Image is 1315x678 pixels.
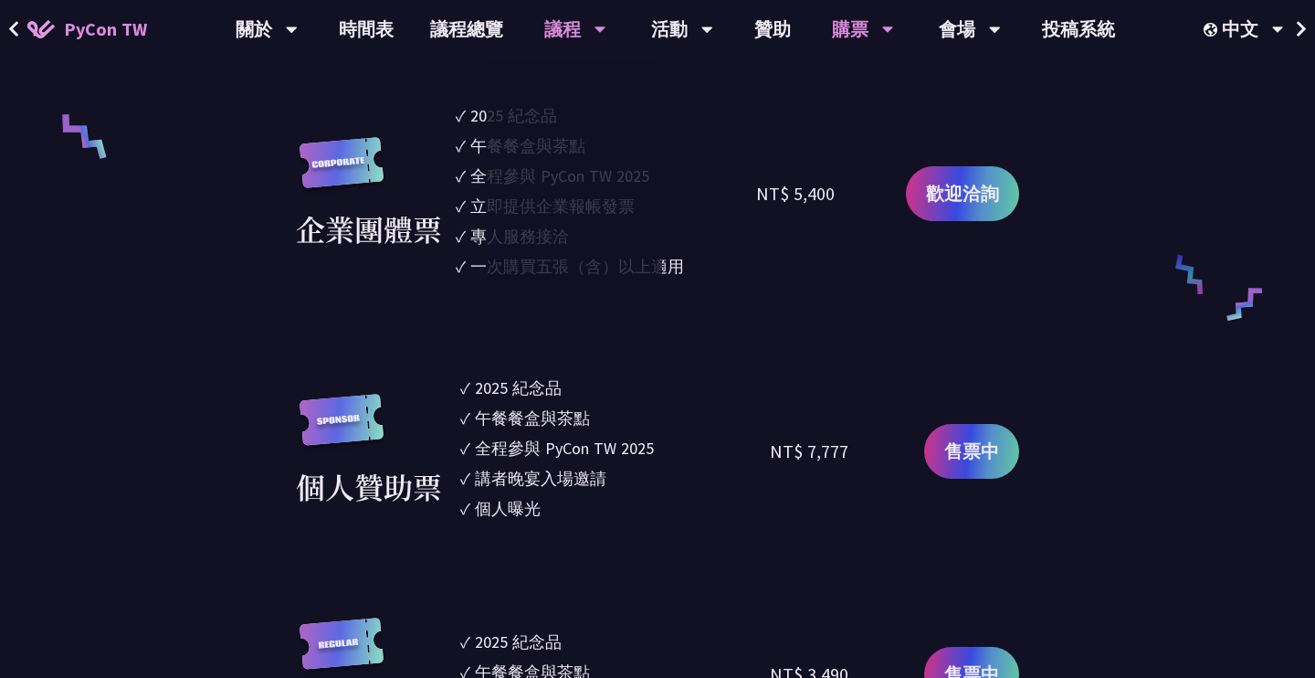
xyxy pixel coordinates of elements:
[470,133,585,158] div: 午餐餐盒與茶點
[470,224,569,249] div: 專人服務接洽
[470,103,557,128] div: 2025 紀念品
[460,406,770,430] li: ✓
[460,436,770,461] li: ✓
[470,194,635,218] div: 立即提供企業報帳發票
[475,496,541,521] div: 個人曝光
[456,103,756,128] li: ✓
[296,207,442,250] div: 企業團體票
[756,180,835,207] div: NT$ 5,400
[470,164,649,188] div: 全程參與 PyCon TW 2025
[456,254,756,279] li: ✓
[296,464,442,508] div: 個人贊助票
[456,224,756,249] li: ✓
[460,630,770,654] li: ✓
[296,137,387,207] img: corporate.a587c14.svg
[27,20,55,38] img: Home icon of PyCon TW 2025
[475,466,606,491] div: 講者晚宴入場邀請
[475,436,654,461] div: 全程參與 PyCon TW 2025
[64,16,147,43] span: PyCon TW
[470,254,684,279] div: 一次購買五張（含）以上適用
[456,133,756,158] li: ✓
[475,630,562,654] div: 2025 紀念品
[460,466,770,491] li: ✓
[460,376,770,400] li: ✓
[944,438,999,465] span: 售票中
[456,194,756,218] li: ✓
[770,438,848,465] div: NT$ 7,777
[9,6,165,52] a: PyCon TW
[456,164,756,188] li: ✓
[475,406,590,430] div: 午餐餐盒與茶點
[296,394,387,464] img: sponsor.43e6a3a.svg
[475,376,562,400] div: 2025 紀念品
[906,166,1019,221] a: 歡迎洽詢
[460,496,770,521] li: ✓
[924,424,1019,479] a: 售票中
[926,180,999,207] span: 歡迎洽詢
[1204,23,1222,37] img: Locale Icon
